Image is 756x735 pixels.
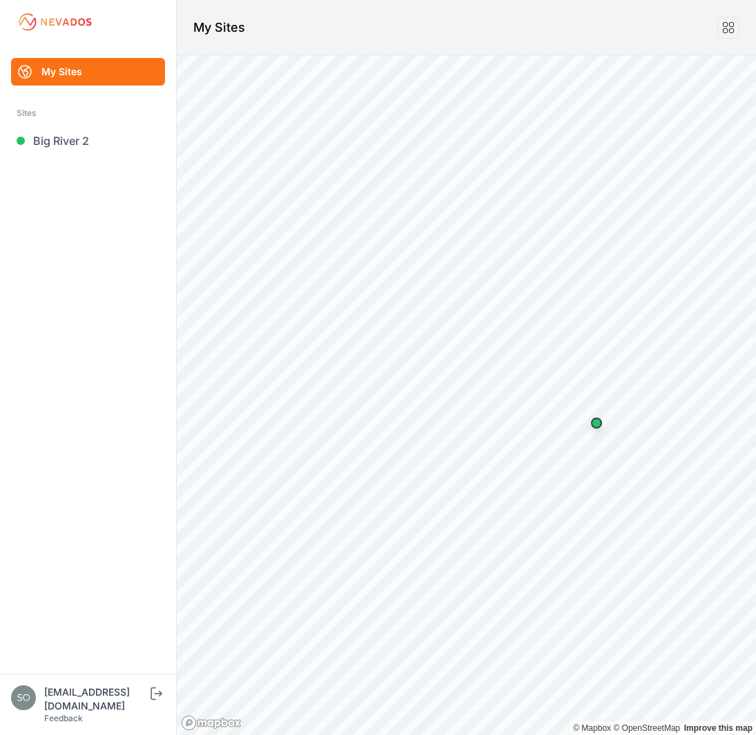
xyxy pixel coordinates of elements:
[177,55,756,735] canvas: Map
[44,713,83,723] a: Feedback
[17,11,94,33] img: Nevados
[583,409,610,437] div: Map marker
[11,127,165,155] a: Big River 2
[193,18,245,37] h1: My Sites
[573,723,611,733] a: Mapbox
[17,105,159,121] div: Sites
[11,58,165,86] a: My Sites
[11,685,36,710] img: solvocc@solvenergy.com
[181,715,242,731] a: Mapbox logo
[613,723,680,733] a: OpenStreetMap
[684,723,753,733] a: Map feedback
[44,685,148,713] div: [EMAIL_ADDRESS][DOMAIN_NAME]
